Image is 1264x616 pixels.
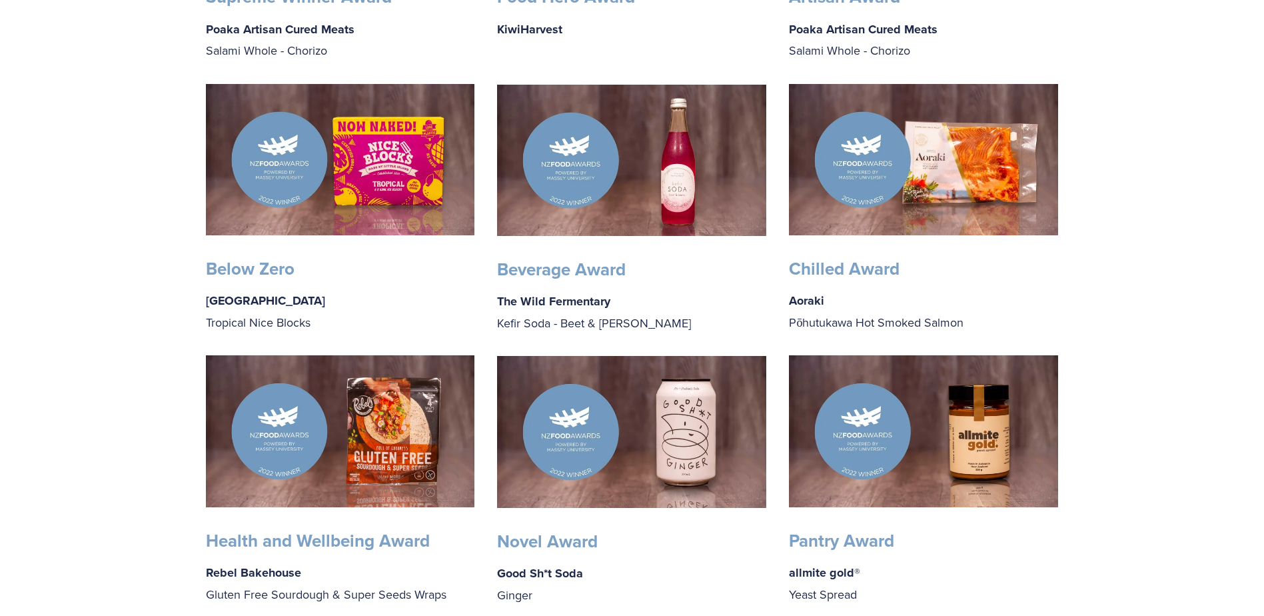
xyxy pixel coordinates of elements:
[206,256,295,281] strong: Below Zero
[789,21,938,38] strong: Poaka Artisan Cured Meats
[497,257,626,282] strong: Beverage Award
[789,290,1058,333] p: Pōhutukawa Hot Smoked Salmon
[789,562,1058,605] p: Yeast Spread
[497,563,766,605] p: Ginger
[206,528,430,553] strong: Health and Wellbeing Award
[789,256,900,281] strong: Chilled Award
[789,292,824,309] strong: Aoraki
[206,21,354,38] strong: Poaka Artisan Cured Meats
[497,565,583,582] strong: Good Sh*t Soda
[789,528,894,553] strong: Pantry Award
[206,562,475,605] p: Gluten Free Sourdough & Super Seeds Wraps
[206,19,475,61] p: Salami Whole - Chorizo
[497,529,598,554] strong: Novel Award
[497,293,610,310] strong: The Wild Fermentary
[206,292,325,309] strong: [GEOGRAPHIC_DATA]
[789,564,860,581] strong: allmite gold®
[206,290,475,333] p: Tropical Nice Blocks
[497,291,766,333] p: Kefir Soda - Beet & [PERSON_NAME]
[789,19,1058,61] p: Salami Whole - Chorizo
[497,21,562,60] strong: KiwiHarvest
[206,564,301,581] strong: Rebel Bakehouse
